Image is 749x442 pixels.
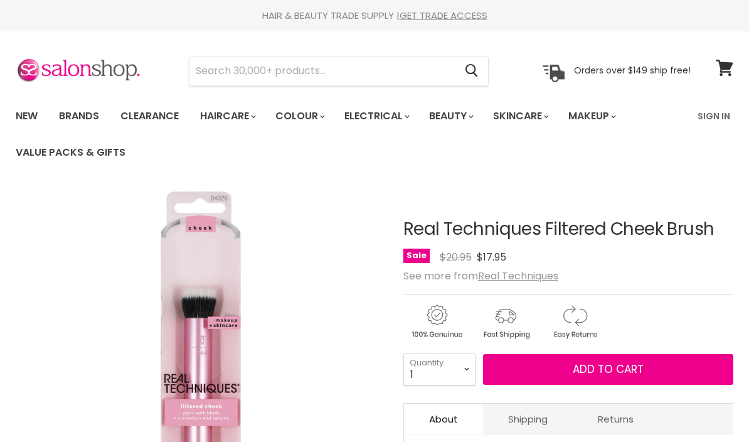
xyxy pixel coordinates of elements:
[111,103,188,129] a: Clearance
[6,98,690,171] ul: Main menu
[191,103,263,129] a: Haircare
[484,103,556,129] a: Skincare
[404,404,483,434] a: About
[574,65,691,76] p: Orders over $149 ship free!
[403,269,558,283] span: See more from
[483,354,733,385] button: Add to cart
[400,9,487,22] a: GET TRADE ACCESS
[455,57,488,85] button: Search
[573,362,644,377] span: Add to cart
[403,220,733,239] h1: Real Techniques Filtered Cheek Brush
[472,303,539,341] img: shipping.gif
[6,139,135,166] a: Value Packs & Gifts
[483,404,573,434] a: Shipping
[403,249,430,263] span: Sale
[541,303,608,341] img: returns.gif
[477,250,506,264] span: $17.95
[50,103,109,129] a: Brands
[189,57,455,85] input: Search
[440,250,472,264] span: $20.95
[266,103,332,129] a: Colour
[403,353,475,385] select: Quantity
[403,303,470,341] img: genuine.gif
[6,103,47,129] a: New
[335,103,417,129] a: Electrical
[690,103,738,129] a: Sign In
[478,269,558,283] a: Real Techniques
[573,404,659,434] a: Returns
[189,56,489,86] form: Product
[559,103,624,129] a: Makeup
[420,103,481,129] a: Beauty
